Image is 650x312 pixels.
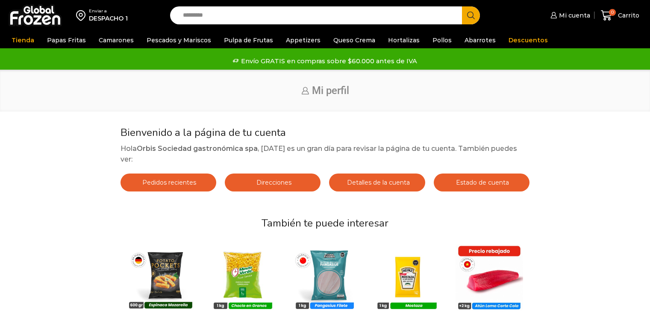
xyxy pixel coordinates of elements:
[137,144,258,153] strong: Orbis Sociedad gastronómica spa
[254,179,291,186] span: Direcciones
[220,32,277,48] a: Pulpa de Frutas
[7,32,38,48] a: Tienda
[89,14,128,23] div: DESPACHO 1
[384,32,424,48] a: Hortalizas
[345,179,410,186] span: Detalles de la cuenta
[329,174,425,191] a: Detalles de la cuenta
[142,32,215,48] a: Pescados y Mariscos
[140,179,196,186] span: Pedidos recientes
[329,32,379,48] a: Queso Crema
[121,126,286,139] span: Bienvenido a la página de tu cuenta
[428,32,456,48] a: Pollos
[504,32,552,48] a: Descuentos
[599,6,641,26] a: 0 Carrito
[121,143,529,165] p: Hola , [DATE] es un gran día para revisar la página de tu cuenta. También puedes ver:
[609,9,616,16] span: 0
[616,11,639,20] span: Carrito
[76,8,89,23] img: address-field-icon.svg
[282,32,325,48] a: Appetizers
[557,11,590,20] span: Mi cuenta
[262,216,388,230] span: También te puede interesar
[43,32,90,48] a: Papas Fritas
[462,6,480,24] button: Search button
[434,174,529,191] a: Estado de cuenta
[225,174,321,191] a: Direcciones
[460,32,500,48] a: Abarrotes
[454,179,509,186] span: Estado de cuenta
[121,174,216,191] a: Pedidos recientes
[548,7,590,24] a: Mi cuenta
[89,8,128,14] div: Enviar a
[312,85,349,97] span: Mi perfil
[94,32,138,48] a: Camarones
